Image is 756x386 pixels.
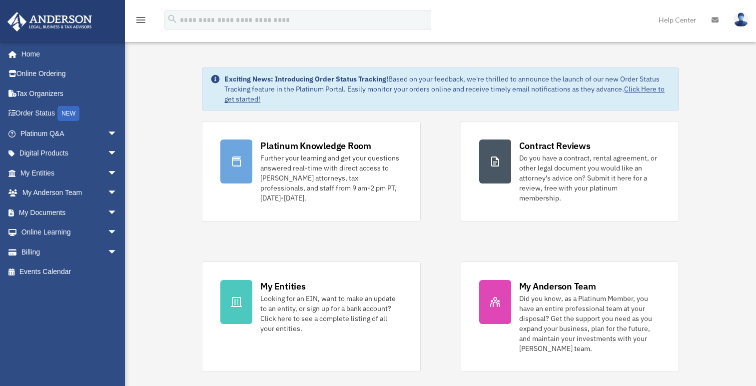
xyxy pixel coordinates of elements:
div: Do you have a contract, rental agreement, or other legal document you would like an attorney's ad... [519,153,661,203]
a: Click Here to get started! [224,84,665,103]
a: Tax Organizers [7,83,132,103]
span: arrow_drop_down [107,242,127,262]
img: User Pic [734,12,749,27]
a: Billingarrow_drop_down [7,242,132,262]
span: arrow_drop_down [107,123,127,144]
span: arrow_drop_down [107,183,127,203]
a: Order StatusNEW [7,103,132,124]
span: arrow_drop_down [107,143,127,164]
a: Digital Productsarrow_drop_down [7,143,132,163]
i: search [167,13,178,24]
span: arrow_drop_down [107,222,127,243]
a: My Documentsarrow_drop_down [7,202,132,222]
a: My Entities Looking for an EIN, want to make an update to an entity, or sign up for a bank accoun... [202,261,420,372]
img: Anderson Advisors Platinum Portal [4,12,95,31]
a: Events Calendar [7,262,132,282]
span: arrow_drop_down [107,163,127,183]
div: My Entities [260,280,305,292]
div: Looking for an EIN, want to make an update to an entity, or sign up for a bank account? Click her... [260,293,402,333]
a: menu [135,17,147,26]
a: Platinum Q&Aarrow_drop_down [7,123,132,143]
div: Further your learning and get your questions answered real-time with direct access to [PERSON_NAM... [260,153,402,203]
a: Online Ordering [7,64,132,84]
a: Platinum Knowledge Room Further your learning and get your questions answered real-time with dire... [202,121,420,221]
span: arrow_drop_down [107,202,127,223]
div: My Anderson Team [519,280,596,292]
div: NEW [57,106,79,121]
div: Contract Reviews [519,139,591,152]
a: Online Learningarrow_drop_down [7,222,132,242]
div: Platinum Knowledge Room [260,139,371,152]
a: Home [7,44,127,64]
a: My Anderson Team Did you know, as a Platinum Member, you have an entire professional team at your... [461,261,679,372]
div: Did you know, as a Platinum Member, you have an entire professional team at your disposal? Get th... [519,293,661,353]
a: Contract Reviews Do you have a contract, rental agreement, or other legal document you would like... [461,121,679,221]
strong: Exciting News: Introducing Order Status Tracking! [224,74,388,83]
a: My Anderson Teamarrow_drop_down [7,183,132,203]
a: My Entitiesarrow_drop_down [7,163,132,183]
i: menu [135,14,147,26]
div: Based on your feedback, we're thrilled to announce the launch of our new Order Status Tracking fe... [224,74,670,104]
